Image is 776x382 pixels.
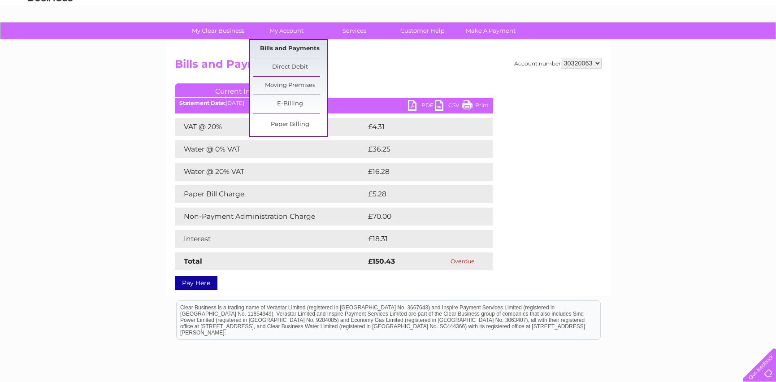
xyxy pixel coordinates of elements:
td: VAT @ 20% [175,118,366,136]
a: Energy [641,38,660,45]
a: Bills and Payments [253,40,327,58]
td: £4.31 [366,118,471,136]
a: Water [618,38,635,45]
a: Direct Debit [253,58,327,76]
a: My Clear Business [181,22,255,39]
a: Log out [746,38,767,45]
td: Interest [175,230,366,248]
a: Telecoms [666,38,693,45]
h2: Bills and Payments [175,58,602,75]
a: PDF [408,100,435,113]
a: My Account [249,22,323,39]
a: Contact [716,38,738,45]
div: [DATE] [175,100,493,106]
td: £5.28 [366,185,472,203]
strong: Total [184,257,202,265]
a: Customer Help [386,22,460,39]
strong: £150.43 [368,257,395,265]
div: Account number [514,58,602,69]
a: Blog [698,38,711,45]
a: Print [462,100,489,113]
a: 0333 014 3131 [607,4,669,16]
a: Services [317,22,391,39]
td: Paper Bill Charge [175,185,366,203]
a: Make A Payment [454,22,528,39]
a: Pay Here [175,276,217,290]
a: Moving Premises [253,77,327,95]
td: £36.25 [366,140,475,158]
td: Overdue [432,252,493,270]
td: Water @ 0% VAT [175,140,366,158]
div: Clear Business is a trading name of Verastar Limited (registered in [GEOGRAPHIC_DATA] No. 3667643... [177,5,600,43]
td: £70.00 [366,208,476,226]
a: E-Billing [253,95,327,113]
td: £16.28 [366,163,474,181]
a: Current Invoice [175,83,309,97]
td: Non-Payment Administration Charge [175,208,366,226]
a: CSV [435,100,462,113]
td: Water @ 20% VAT [175,163,366,181]
a: Paper Billing [253,116,327,134]
td: £18.31 [366,230,473,248]
img: logo.png [27,23,73,51]
b: Statement Date: [179,100,225,106]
